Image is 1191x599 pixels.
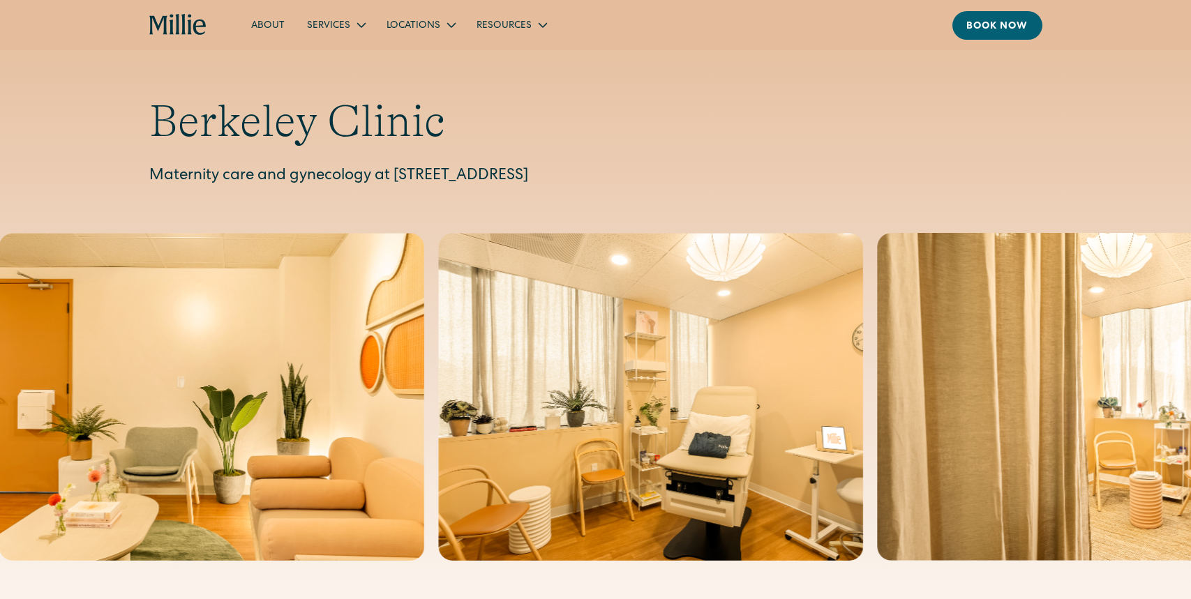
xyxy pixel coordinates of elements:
[477,19,532,33] div: Resources
[307,19,350,33] div: Services
[952,11,1042,40] a: Book now
[375,13,465,36] div: Locations
[240,13,296,36] a: About
[387,19,440,33] div: Locations
[149,14,207,36] a: home
[296,13,375,36] div: Services
[465,13,557,36] div: Resources
[149,95,1042,149] h1: Berkeley Clinic
[966,20,1028,34] div: Book now
[149,165,1042,188] p: Maternity care and gynecology at [STREET_ADDRESS]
